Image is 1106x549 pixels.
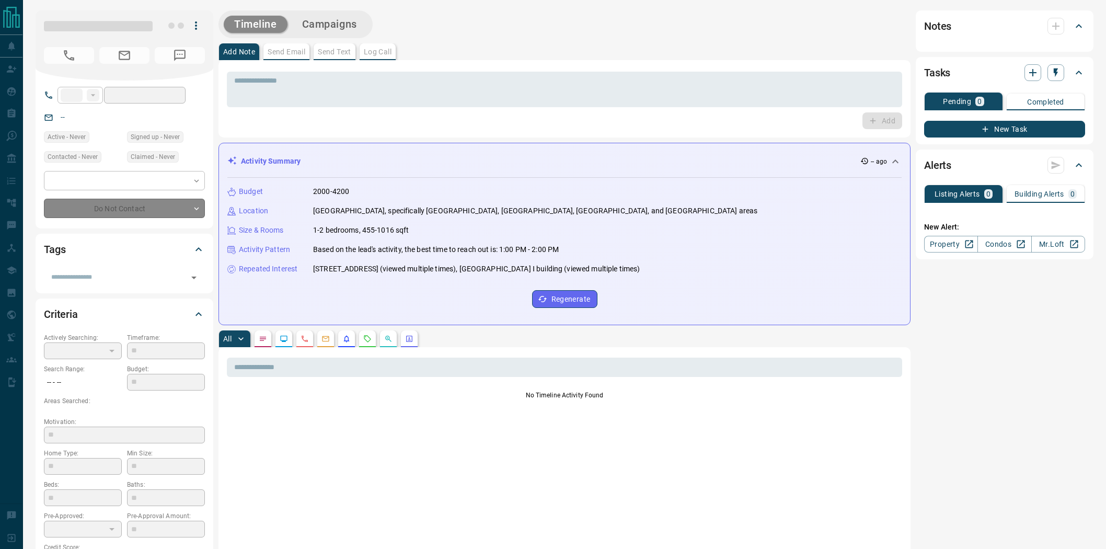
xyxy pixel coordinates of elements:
[924,121,1085,138] button: New Task
[44,306,78,323] h2: Criteria
[44,396,205,406] p: Areas Searched:
[224,16,287,33] button: Timeline
[227,152,902,171] div: Activity Summary-- ago
[239,205,268,216] p: Location
[1027,98,1064,106] p: Completed
[313,244,559,255] p: Based on the lead's activity, the best time to reach out is: 1:00 PM - 2:00 PM
[924,153,1085,178] div: Alerts
[280,335,288,343] svg: Lead Browsing Activity
[44,417,205,427] p: Motivation:
[223,335,232,342] p: All
[61,113,65,121] a: --
[924,14,1085,39] div: Notes
[239,225,284,236] p: Size & Rooms
[127,480,205,489] p: Baths:
[1015,190,1064,198] p: Building Alerts
[924,18,951,35] h2: Notes
[44,237,205,262] div: Tags
[313,225,409,236] p: 1-2 bedrooms, 455-1016 sqft
[44,480,122,489] p: Beds:
[223,48,255,55] p: Add Note
[342,335,351,343] svg: Listing Alerts
[239,244,290,255] p: Activity Pattern
[871,157,887,166] p: -- ago
[924,236,978,253] a: Property
[924,64,950,81] h2: Tasks
[131,132,180,142] span: Signed up - Never
[127,333,205,342] p: Timeframe:
[924,222,1085,233] p: New Alert:
[924,60,1085,85] div: Tasks
[301,335,309,343] svg: Calls
[44,241,65,258] h2: Tags
[405,335,413,343] svg: Agent Actions
[127,511,205,521] p: Pre-Approval Amount:
[44,199,205,218] div: Do Not Contact
[239,264,297,274] p: Repeated Interest
[363,335,372,343] svg: Requests
[44,47,94,64] span: No Number
[924,157,951,174] h2: Alerts
[48,152,98,162] span: Contacted - Never
[935,190,980,198] p: Listing Alerts
[313,205,757,216] p: [GEOGRAPHIC_DATA], specifically [GEOGRAPHIC_DATA], [GEOGRAPHIC_DATA], [GEOGRAPHIC_DATA], and [GEO...
[44,449,122,458] p: Home Type:
[127,449,205,458] p: Min Size:
[44,302,205,327] div: Criteria
[292,16,367,33] button: Campaigns
[227,391,902,400] p: No Timeline Activity Found
[1070,190,1075,198] p: 0
[99,47,149,64] span: No Email
[943,98,971,105] p: Pending
[977,98,982,105] p: 0
[259,335,267,343] svg: Notes
[44,333,122,342] p: Actively Searching:
[986,190,990,198] p: 0
[187,270,201,285] button: Open
[313,264,640,274] p: [STREET_ADDRESS] (viewed multiple times), [GEOGRAPHIC_DATA] Ⅰ building (viewed multiple times)
[44,364,122,374] p: Search Range:
[155,47,205,64] span: No Number
[313,186,349,197] p: 2000-4200
[1031,236,1085,253] a: Mr.Loft
[127,364,205,374] p: Budget:
[321,335,330,343] svg: Emails
[532,290,597,308] button: Regenerate
[48,132,86,142] span: Active - Never
[977,236,1031,253] a: Condos
[241,156,301,167] p: Activity Summary
[239,186,263,197] p: Budget
[131,152,175,162] span: Claimed - Never
[44,511,122,521] p: Pre-Approved:
[44,374,122,391] p: -- - --
[384,335,393,343] svg: Opportunities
